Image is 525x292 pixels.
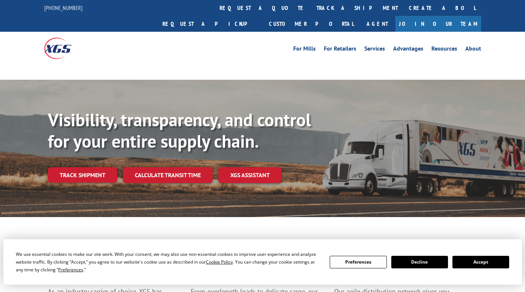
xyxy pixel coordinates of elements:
[293,46,316,54] a: For Mills
[44,4,83,11] a: [PHONE_NUMBER]
[218,167,281,183] a: XGS ASSISTANT
[324,46,356,54] a: For Retailers
[431,46,457,54] a: Resources
[48,167,117,183] a: Track shipment
[391,256,448,268] button: Decline
[206,259,233,265] span: Cookie Policy
[157,16,263,32] a: Request a pickup
[395,16,481,32] a: Join Our Team
[58,267,83,273] span: Preferences
[3,239,522,285] div: Cookie Consent Prompt
[263,16,359,32] a: Customer Portal
[359,16,395,32] a: Agent
[452,256,509,268] button: Accept
[16,250,321,274] div: We use essential cookies to make our site work. With your consent, we may also use non-essential ...
[465,46,481,54] a: About
[330,256,386,268] button: Preferences
[48,108,311,152] b: Visibility, transparency, and control for your entire supply chain.
[123,167,213,183] a: Calculate transit time
[393,46,423,54] a: Advantages
[364,46,385,54] a: Services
